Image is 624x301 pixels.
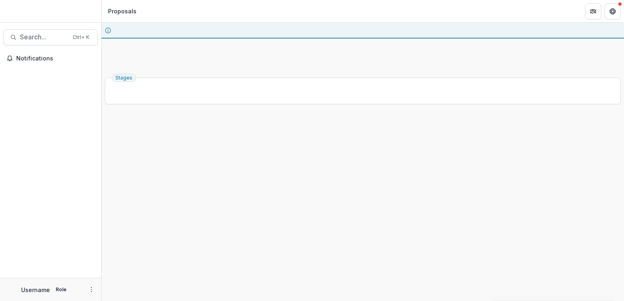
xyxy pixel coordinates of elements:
nav: breadcrumb [105,5,140,17]
p: Username [21,286,50,294]
span: Search... [20,33,68,41]
span: Stages [115,75,132,81]
button: More [87,285,96,295]
button: Partners [585,3,601,19]
div: Proposals [108,7,136,15]
button: Get Help [604,3,621,19]
span: Notifications [16,55,95,62]
p: Role [53,286,69,293]
button: Notifications [3,52,98,65]
div: Ctrl + K [71,33,91,42]
button: Search... [3,29,98,45]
